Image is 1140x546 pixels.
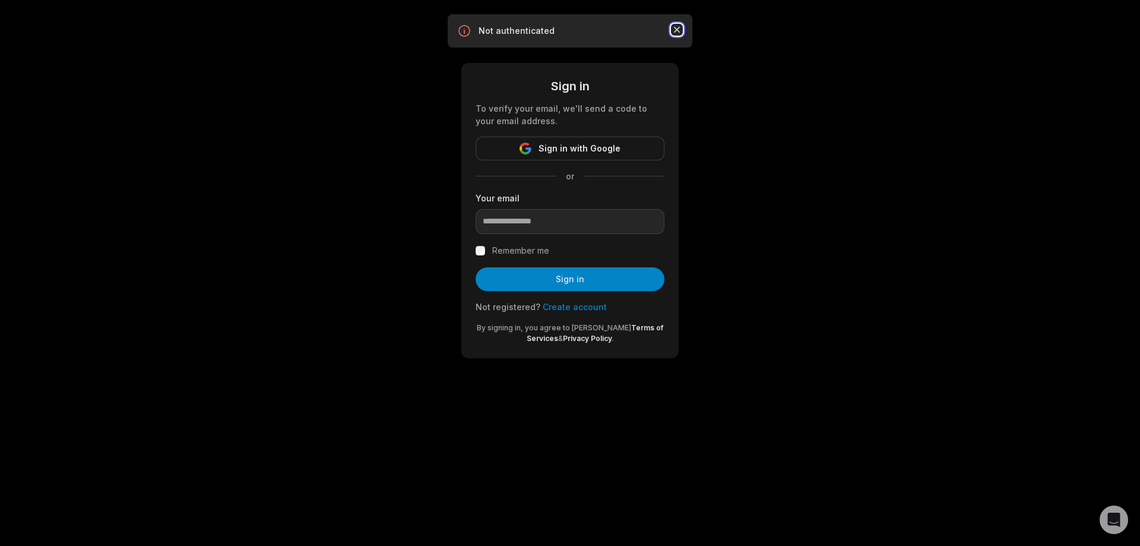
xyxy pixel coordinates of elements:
[527,323,664,343] a: Terms of Services
[476,102,664,127] div: To verify your email, we'll send a code to your email address.
[492,244,549,258] label: Remember me
[476,302,540,312] span: Not registered?
[558,334,563,343] span: &
[612,334,614,343] span: .
[477,323,631,332] span: By signing in, you agree to [PERSON_NAME]
[1100,506,1128,534] div: Open Intercom Messenger
[563,334,612,343] a: Privacy Policy
[476,192,664,204] label: Your email
[476,267,664,291] button: Sign in
[539,141,620,156] span: Sign in with Google
[479,25,661,37] p: Not authenticated
[476,77,664,95] div: Sign in
[476,137,664,160] button: Sign in with Google
[543,302,607,312] a: Create account
[556,170,584,182] span: or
